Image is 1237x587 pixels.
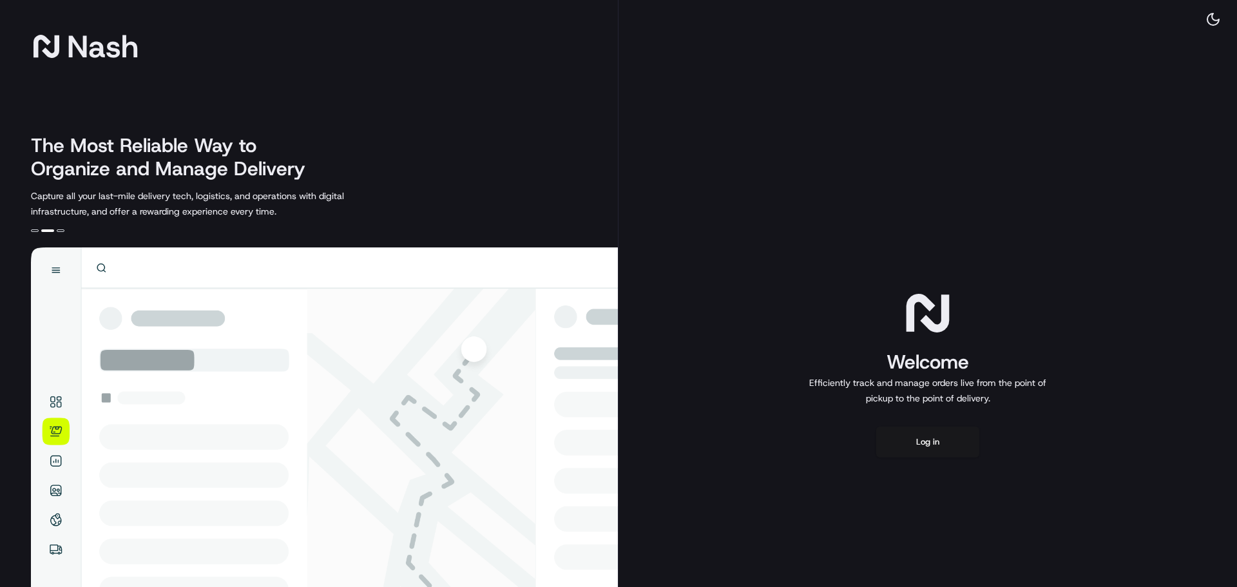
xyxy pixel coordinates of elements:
[804,375,1051,406] p: Efficiently track and manage orders live from the point of pickup to the point of delivery.
[876,427,979,457] button: Log in
[67,34,139,59] span: Nash
[31,134,320,180] h2: The Most Reliable Way to Organize and Manage Delivery
[804,349,1051,375] h1: Welcome
[31,188,402,219] p: Capture all your last-mile delivery tech, logistics, and operations with digital infrastructure, ...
